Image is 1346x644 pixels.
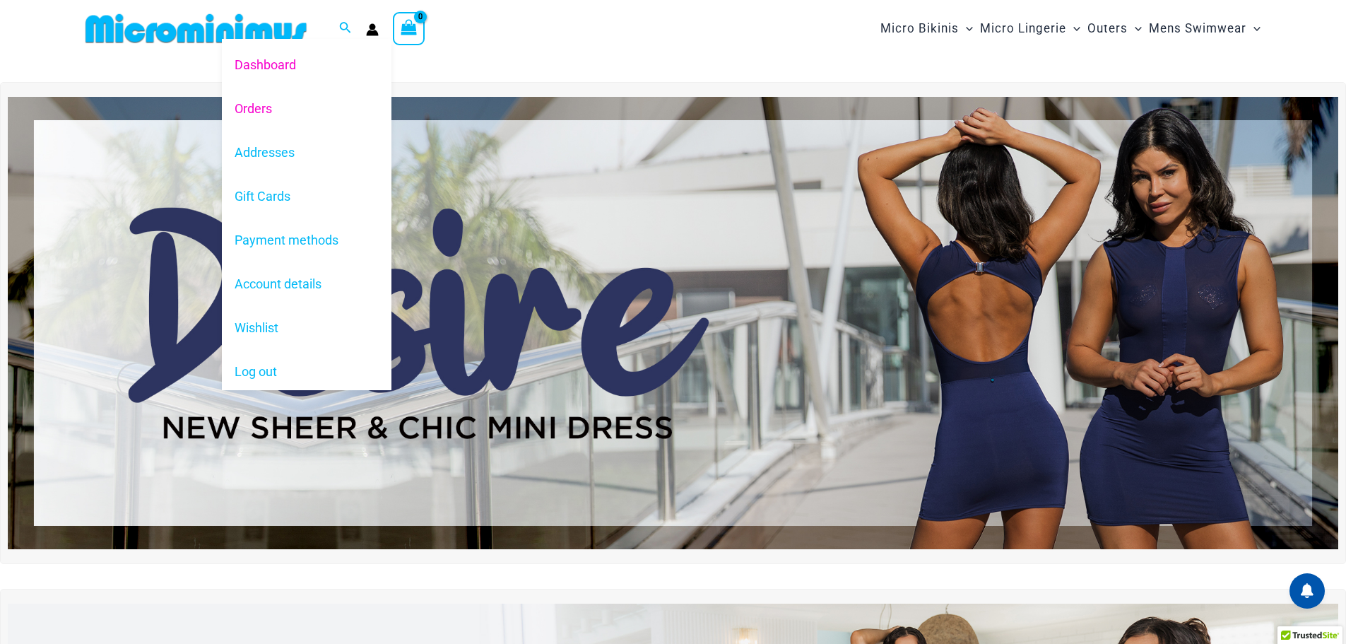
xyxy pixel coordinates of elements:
[80,13,312,45] img: MM SHOP LOGO FLAT
[1087,11,1128,47] span: Outers
[1149,11,1246,47] span: Mens Swimwear
[980,11,1066,47] span: Micro Lingerie
[1084,7,1145,50] a: OutersMenu ToggleMenu Toggle
[959,11,973,47] span: Menu Toggle
[222,350,391,394] a: Log out
[393,12,425,45] a: View Shopping Cart, empty
[222,175,391,218] a: Gift Cards
[222,218,391,262] a: Payment methods
[880,11,959,47] span: Micro Bikinis
[222,86,391,130] a: Orders
[875,5,1267,52] nav: Site Navigation
[222,306,391,350] a: Wishlist
[366,23,379,36] a: Account icon link
[976,7,1084,50] a: Micro LingerieMenu ToggleMenu Toggle
[222,42,391,86] a: Dashboard
[1145,7,1264,50] a: Mens SwimwearMenu ToggleMenu Toggle
[877,7,976,50] a: Micro BikinisMenu ToggleMenu Toggle
[1128,11,1142,47] span: Menu Toggle
[1246,11,1261,47] span: Menu Toggle
[1066,11,1080,47] span: Menu Toggle
[222,131,391,175] a: Addresses
[8,97,1338,549] img: Desire me Navy Dress
[222,262,391,306] a: Account details
[339,20,352,37] a: Search icon link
